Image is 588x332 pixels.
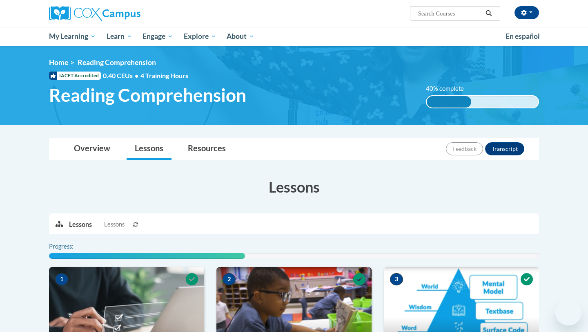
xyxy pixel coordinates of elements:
[101,27,138,46] a: Learn
[180,138,234,160] a: Resources
[143,31,173,41] span: Engage
[66,138,118,160] a: Overview
[140,72,188,79] span: 4 Training Hours
[49,31,96,41] span: My Learning
[127,138,171,160] a: Lessons
[514,6,539,19] button: Account Settings
[427,96,471,108] div: 40% complete
[417,9,483,18] input: Search Courses
[500,28,545,45] a: En español
[37,27,551,46] div: Main menu
[49,84,246,106] span: Reading Comprehension
[184,31,216,41] span: Explore
[44,27,101,46] a: My Learning
[506,32,540,40] span: En español
[483,9,495,18] button: Search
[555,299,581,325] iframe: Button to launch messaging window
[222,27,260,46] a: About
[390,273,403,285] span: 3
[49,6,140,21] img: Cox Campus
[55,273,68,285] span: 1
[426,84,473,93] label: 40% complete
[49,58,68,67] a: Home
[227,31,254,41] span: About
[78,58,156,67] span: Reading Comprehension
[103,71,140,80] span: 0.40 CEUs
[135,72,138,79] span: •
[69,220,92,229] p: Lessons
[485,142,524,155] button: Transcript
[137,27,178,46] a: Engage
[49,177,539,197] h3: Lessons
[49,72,101,80] span: IACET Accredited
[178,27,222,46] a: Explore
[107,31,132,41] span: Learn
[49,242,96,251] label: Progress:
[446,142,483,155] button: Feedback
[223,273,236,285] span: 2
[104,220,125,229] span: Lessons
[49,6,204,21] a: Cox Campus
